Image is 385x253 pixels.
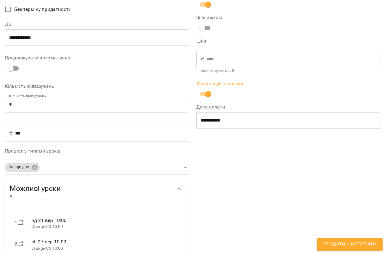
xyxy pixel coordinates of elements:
label: Ціна [196,39,380,43]
label: 2 [15,240,17,248]
label: Кількість відвідувань [5,84,189,89]
div: Orange діти [5,161,189,174]
span: Без терміну придатності [14,6,70,13]
span: 5 [10,193,172,201]
span: Orange діти [5,164,33,170]
span: нд 21 вер 10:00 [31,217,67,223]
span: сб 27 вер 10:00 [31,239,66,245]
label: Дата сплати [196,105,380,109]
span: Продати наступний [323,240,376,248]
button: Show more [172,182,187,196]
p: Orange Сб 10:00 [31,224,179,230]
label: До [5,22,189,27]
p: Orange Сб 10:00 [31,245,179,251]
label: 1 [15,219,17,226]
button: Продати наступний [317,238,383,251]
label: Працює з типами уроків [5,149,189,153]
div: Orange діти [5,163,40,172]
label: Вказати дату сплати [196,81,380,86]
b: Ціна за урок : 625 ₴ [201,69,235,73]
label: Продовжувати автоматично [5,55,189,60]
p: ₴ [9,129,13,137]
span: Можливі уроки [10,184,172,193]
label: Зі знижкою [196,15,258,20]
p: ₴ [201,55,204,62]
